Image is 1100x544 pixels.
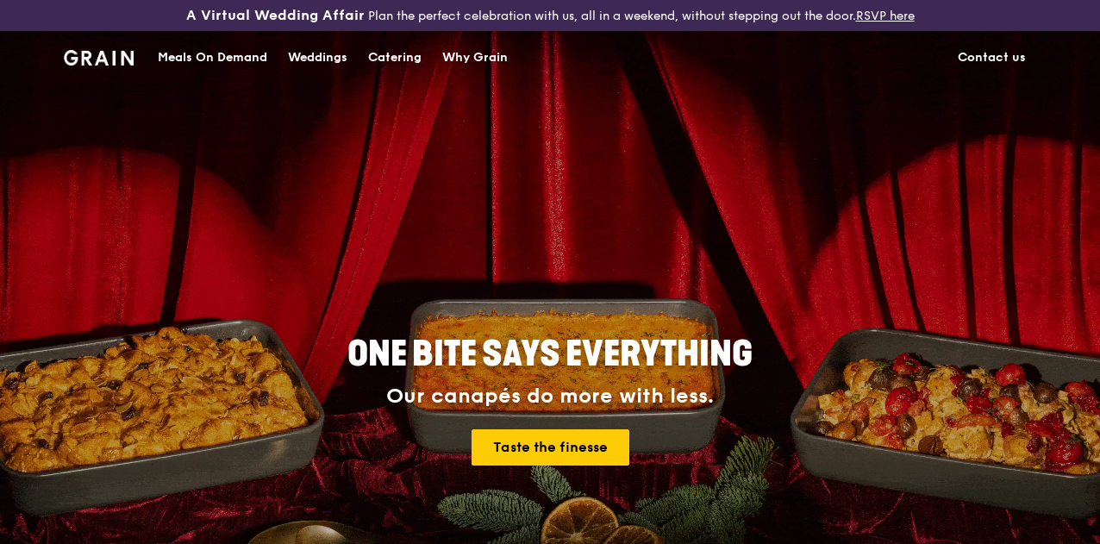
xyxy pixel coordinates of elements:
[186,7,365,24] h3: A Virtual Wedding Affair
[947,32,1036,84] a: Contact us
[442,32,508,84] div: Why Grain
[64,50,134,66] img: Grain
[347,334,753,375] span: ONE BITE SAYS EVERYTHING
[856,9,915,23] a: RSVP here
[184,7,917,24] div: Plan the perfect celebration with us, all in a weekend, without stepping out the door.
[158,32,267,84] div: Meals On Demand
[288,32,347,84] div: Weddings
[240,385,860,409] div: Our canapés do more with less.
[368,32,422,84] div: Catering
[64,30,134,82] a: GrainGrain
[278,32,358,84] a: Weddings
[472,429,629,466] a: Taste the finesse
[358,32,432,84] a: Catering
[432,32,518,84] a: Why Grain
